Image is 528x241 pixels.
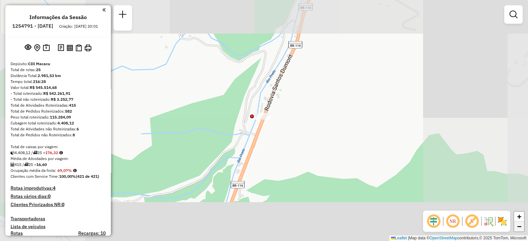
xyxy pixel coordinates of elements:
i: Meta Caixas/viagem: 221,30 Diferença: -44,98 [59,151,63,155]
button: Painel de Sugestão [42,43,51,53]
button: Logs desbloquear sessão [56,43,65,53]
h6: 1254791 - [DATE] [12,23,53,29]
strong: 115.284,09 [50,115,71,120]
strong: 4.408,12 [57,120,74,125]
strong: 4 [53,185,55,191]
div: Média de Atividades por viagem: [11,156,106,162]
span: Exibir rótulo [464,213,480,229]
div: Total de Pedidos Roteirizados: [11,108,106,114]
strong: 176,32 [45,150,58,155]
strong: 69,07% [57,168,72,173]
a: Leaflet [391,236,407,240]
strong: 25 [36,67,41,72]
strong: 6 [77,126,79,131]
button: Visualizar Romaneio [74,43,83,53]
div: - Total não roteirizado: [11,96,106,102]
h4: Lista de veículos [11,224,106,229]
span: Ocultar deslocamento [426,213,442,229]
strong: R$ 542.261,91 [43,91,70,96]
a: Nova sessão e pesquisa [116,8,129,23]
h4: Rotas improdutivas: [11,185,106,191]
a: Rotas [11,230,23,236]
h4: Transportadoras [11,216,106,222]
img: Fluxo de ruas [483,216,494,227]
div: Valor total: [11,85,106,91]
h4: Informações da Sessão [29,14,87,20]
strong: CDI Macacu [28,61,50,66]
strong: 415 [69,103,76,108]
a: Zoom in [514,212,524,222]
h4: Recargas: 10 [78,230,106,236]
strong: 100,00% [59,174,76,179]
strong: 0 [62,201,64,207]
div: 415 / 25 = [11,162,106,168]
span: Ocultar NR [445,213,461,229]
span: Clientes com Service Time: [11,174,59,179]
span: | [408,236,409,240]
div: Tempo total: [11,79,106,85]
div: Total de caixas por viagem: [11,144,106,150]
i: Total de rotas [33,151,37,155]
div: Cubagem total roteirizado: [11,120,106,126]
strong: R$ 545.514,68 [30,85,57,90]
div: 4.408,12 / 25 = [11,150,106,156]
button: Centralizar mapa no depósito ou ponto de apoio [33,43,42,53]
div: Criação: [DATE] 20:01 [56,23,101,29]
div: Total de Pedidos não Roteirizados: [11,132,106,138]
strong: 2.981,53 km [38,73,61,78]
div: Peso total roteirizado: [11,114,106,120]
div: Total de Atividades não Roteirizadas: [11,126,106,132]
strong: 216:28 [33,79,46,84]
h4: Clientes Priorizados NR: [11,202,106,207]
strong: R$ 3.252,77 [51,97,73,102]
span: Ocupação média da frota: [11,168,56,173]
button: Imprimir Rotas [83,43,93,53]
img: Exibir/Ocultar setores [497,216,508,227]
div: Map data © contributors,© 2025 TomTom, Microsoft [389,235,528,241]
i: Total de Atividades [11,163,15,167]
em: Média calculada utilizando a maior ocupação (%Peso ou %Cubagem) de cada rota da sessão. Rotas cro... [73,169,77,173]
span: + [517,212,521,221]
div: Total de Atividades Roteirizadas: [11,102,106,108]
strong: 582 [65,109,72,114]
strong: 16,60 [36,162,47,167]
strong: (421 de 421) [76,174,99,179]
i: Total de rotas [24,163,28,167]
div: Atividade não roteirizada - MARCIO DE ASSIS QUIN [254,113,271,120]
button: Visualizar relatório de Roteirização [65,43,74,52]
a: Exibir filtros [507,8,520,21]
a: OpenStreetMap [430,236,458,240]
div: Distância Total: [11,73,106,79]
div: Depósito: [11,61,106,67]
h4: Rotas vários dias: [11,194,106,199]
div: Total de rotas: [11,67,106,73]
i: Cubagem total roteirizado [11,151,15,155]
button: Exibir sessão original [23,42,33,53]
strong: 0 [48,193,50,199]
div: - Total roteirizado: [11,91,106,96]
a: Zoom out [514,222,524,231]
a: Clique aqui para minimizar o painel [102,6,106,13]
span: − [517,222,521,230]
strong: 8 [73,132,75,137]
